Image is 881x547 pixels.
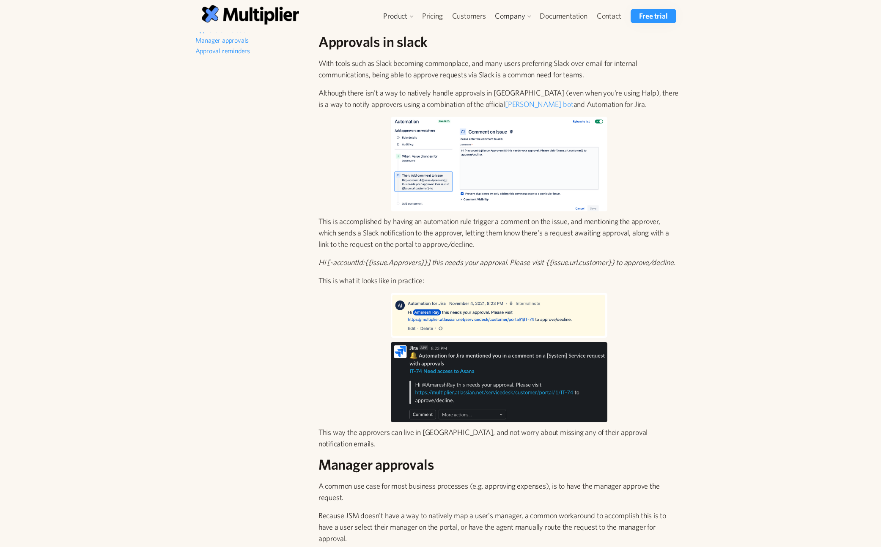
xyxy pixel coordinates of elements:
div: Company [495,11,525,21]
em: Hi [~accountId:{{issue.Approvers}}] this needs your approval. Please visit {{issue.url.customer}}... [318,258,675,267]
p: A common use case for most business processes (e.g. approving expenses), is to have the manager a... [318,480,680,503]
h2: Manager approvals [318,456,680,473]
p: With tools such as Slack becoming commonplace, and many users preferring Slack over email for int... [318,57,680,80]
a: Approval reminders [195,46,310,57]
img: Screen Shot 2022-02-09 at 2.18.02 pm.png [391,117,607,212]
p: This way the approvers can live in [GEOGRAPHIC_DATA], and not worry about missing any of their ap... [318,427,680,449]
a: Documentation [535,9,592,23]
a: [PERSON_NAME] bot [505,100,574,109]
a: Manager approvals [195,36,310,46]
div: Company [491,9,535,23]
div: Product [383,11,407,21]
a: Free trial [631,9,676,23]
img: Screen Shot 2022-02-10 at 11.27.36 am.png [391,293,607,338]
p: This is what it looks like in practice: [318,275,680,286]
img: Screen Shot 2022-02-09 at 2.20.41 pm.png [391,342,607,422]
div: Product [379,9,417,23]
p: This is accomplished by having an automation rule trigger a comment on the issue, and mentioning ... [318,216,680,250]
h2: Approvals in slack [318,33,680,51]
a: Pricing [417,9,447,23]
a: Contact [592,9,626,23]
a: Customers [447,9,491,23]
p: Although there isn't a way to natively handle approvals in [GEOGRAPHIC_DATA] (even when you're us... [318,87,680,110]
p: Because JSM doesn't have a way to natively map a user's manager, a common workaround to accomplis... [318,510,680,544]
